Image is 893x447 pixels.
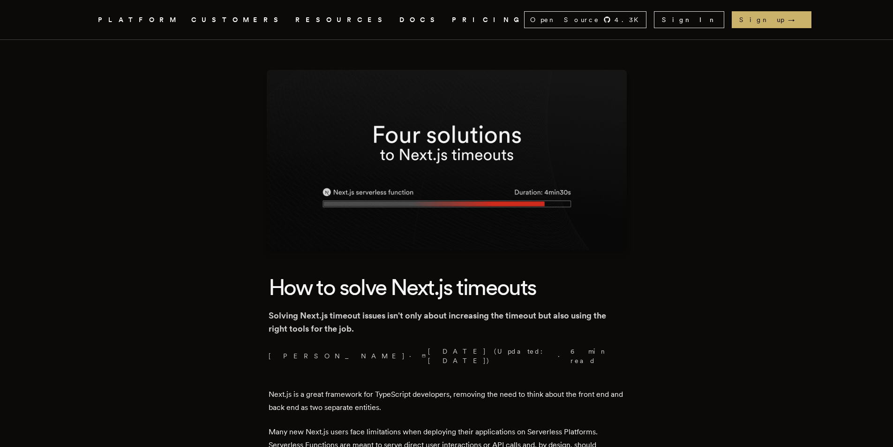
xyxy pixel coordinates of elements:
[267,70,627,250] img: Featured image for How to solve Next.js timeouts blog post
[452,14,524,26] a: PRICING
[788,15,804,24] span: →
[269,351,405,361] a: [PERSON_NAME]
[615,15,644,24] span: 4.3 K
[399,14,441,26] a: DOCS
[98,14,180,26] button: PLATFORM
[269,347,625,365] p: · ·
[732,11,811,28] a: Sign up
[422,347,555,365] span: [DATE] (Updated: [DATE] )
[654,11,724,28] a: Sign In
[269,388,625,414] p: Next.js is a great framework for TypeScript developers, removing the need to think about the fron...
[191,14,284,26] a: CUSTOMERS
[570,347,619,365] span: 6 min read
[269,273,625,302] h1: How to solve Next.js timeouts
[269,309,625,335] p: Solving Next.js timeout issues isn't only about increasing the timeout but also using the right t...
[530,15,600,24] span: Open Source
[295,14,388,26] button: RESOURCES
